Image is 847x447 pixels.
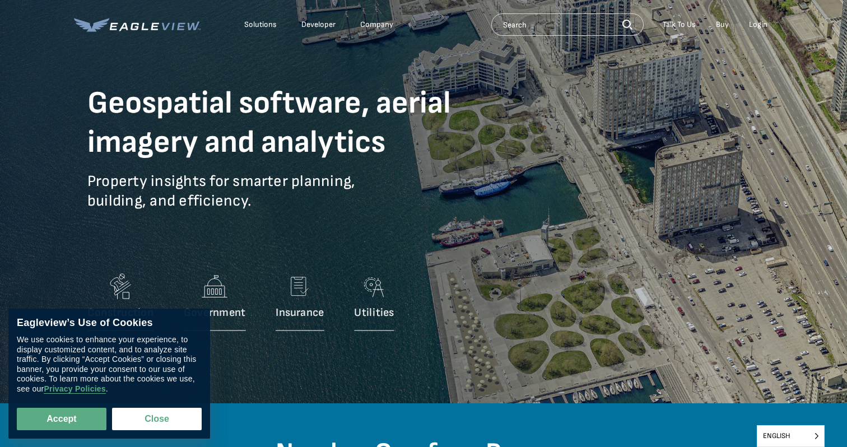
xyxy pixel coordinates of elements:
[244,20,277,30] div: Solutions
[749,20,767,30] div: Login
[17,408,106,430] button: Accept
[360,20,393,30] div: Company
[112,408,202,430] button: Close
[276,269,324,337] a: Insurance
[17,335,202,394] div: We use cookies to enhance your experience, to display customized content, and to analyze site tra...
[716,20,729,30] a: Buy
[44,384,105,394] a: Privacy Policies
[757,426,824,446] span: English
[87,306,153,320] p: Construction
[757,425,825,447] aside: Language selected: English
[87,269,153,337] a: Construction
[491,13,644,36] input: Search
[354,269,394,337] a: Utilities
[276,306,324,320] p: Insurance
[354,306,394,320] p: Utilities
[184,269,245,337] a: Government
[17,317,202,329] div: Eagleview’s Use of Cookies
[184,306,245,320] p: Government
[301,20,336,30] a: Developer
[663,20,696,30] div: Talk To Us
[87,171,491,227] p: Property insights for smarter planning, building, and efficiency.
[87,84,491,162] h1: Geospatial software, aerial imagery and analytics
